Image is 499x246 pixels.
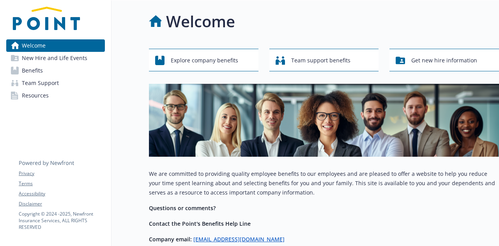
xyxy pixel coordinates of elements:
span: Explore company benefits [171,53,238,68]
span: Welcome [22,39,46,52]
p: We are committed to providing quality employee benefits to our employees and are pleased to offer... [149,169,499,197]
a: Benefits [6,64,105,77]
a: Terms [19,180,104,187]
span: Benefits [22,64,43,77]
a: [EMAIL_ADDRESS][DOMAIN_NAME] [193,235,285,243]
strong: Questions or comments? [149,204,216,212]
strong: Company email: [149,235,192,243]
a: Disclaimer [19,200,104,207]
button: Explore company benefits [149,49,258,71]
a: Team Support [6,77,105,89]
span: Resources [22,89,49,102]
a: New Hire and Life Events [6,52,105,64]
button: Get new hire information [389,49,499,71]
span: New Hire and Life Events [22,52,87,64]
a: Privacy [19,170,104,177]
span: Team support benefits [291,53,350,68]
a: Welcome [6,39,105,52]
button: Team support benefits [269,49,379,71]
img: overview page banner [149,84,499,157]
span: Team Support [22,77,59,89]
p: Copyright © 2024 - 2025 , Newfront Insurance Services, ALL RIGHTS RESERVED [19,211,104,230]
strong: Contact the Point's Benefits Help Line [149,220,251,227]
a: Accessibility [19,190,104,197]
span: Get new hire information [411,53,477,68]
a: Resources [6,89,105,102]
h1: Welcome [166,10,235,33]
